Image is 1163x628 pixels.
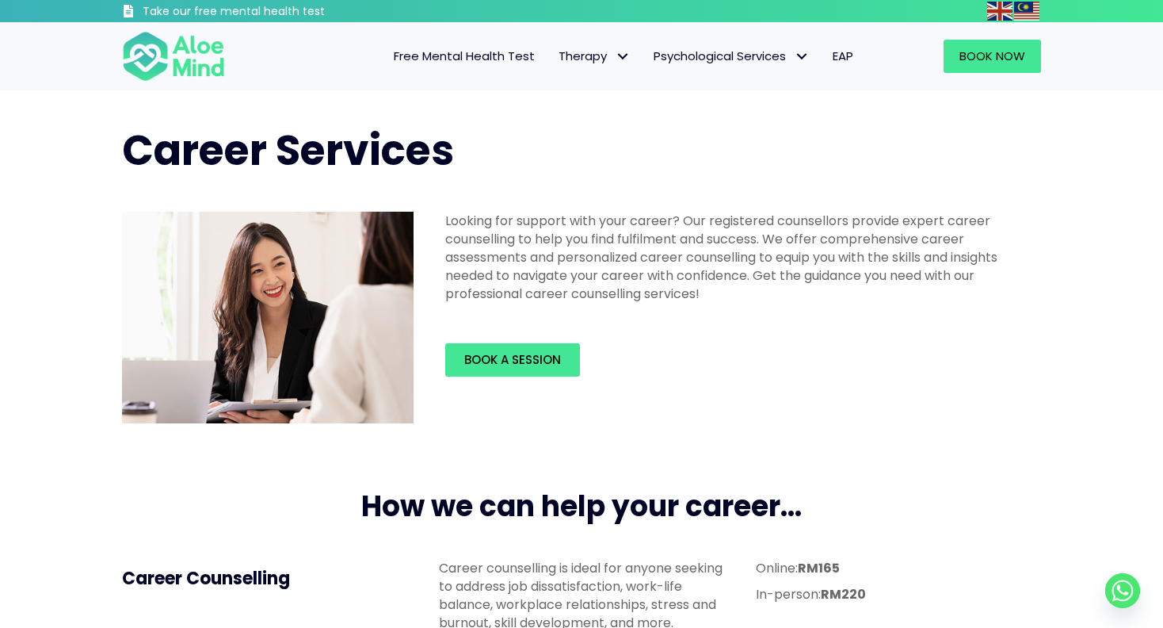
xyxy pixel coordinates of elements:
p: Looking for support with your career? Our registered counsellors provide expert career counsellin... [445,212,1031,304]
span: Psychological Services [654,48,809,64]
strong: RM220 [821,585,866,603]
a: Free Mental Health Test [382,40,547,73]
h3: Take our free mental health test [143,4,410,20]
a: Book Now [944,40,1041,73]
span: Therapy [559,48,630,64]
a: TherapyTherapy: submenu [547,40,642,73]
a: Book a session [445,343,580,377]
a: Malay [1014,2,1041,20]
a: English [987,2,1014,20]
span: Therapy: submenu [611,45,634,68]
span: Book Now [959,48,1025,64]
strong: RM165 [798,559,840,577]
h4: Career Counselling [122,567,407,592]
img: Aloe mind Logo [122,30,225,82]
a: Psychological ServicesPsychological Services: submenu [642,40,821,73]
nav: Menu [246,40,865,73]
span: Psychological Services: submenu [790,45,813,68]
a: EAP [821,40,865,73]
span: Book a session [464,351,561,368]
span: How we can help your career... [361,486,802,527]
a: Whatsapp [1105,573,1140,608]
span: Free Mental Health Test [394,48,535,64]
img: Career counselling [122,212,414,424]
img: en [987,2,1012,21]
p: In-person: [756,585,1041,603]
p: Online: [756,559,1041,577]
img: ms [1014,2,1039,21]
span: Career Services [122,121,454,179]
a: Take our free mental health test [122,4,410,22]
span: EAP [833,48,853,64]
